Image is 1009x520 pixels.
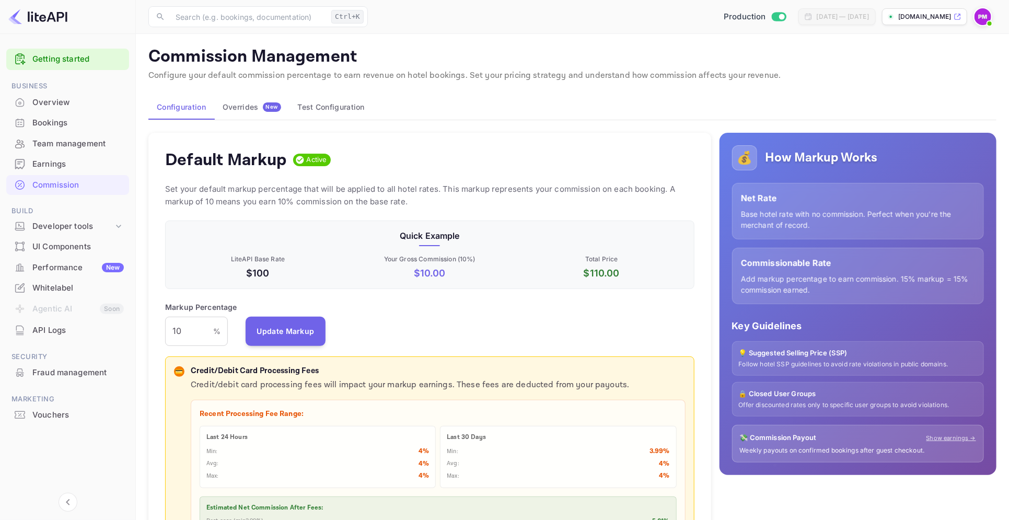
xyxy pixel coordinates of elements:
[165,149,287,170] h4: Default Markup
[174,255,342,264] p: LiteAPI Base Rate
[739,360,977,369] p: Follow hotel SSP guidelines to avoid rate violations in public domains.
[200,409,677,420] p: Recent Processing Fee Range:
[6,154,129,175] div: Earnings
[741,192,975,204] p: Net Rate
[724,11,766,23] span: Production
[720,11,790,23] div: Switch to Sandbox mode
[6,175,129,194] a: Commission
[165,302,237,313] p: Markup Percentage
[6,278,129,298] div: Whitelabel
[898,12,952,21] p: [DOMAIN_NAME]
[6,278,129,297] a: Whitelabel
[740,446,976,455] p: Weekly payouts on confirmed bookings after guest checkout.
[6,405,129,424] a: Vouchers
[6,258,129,278] div: PerformanceNew
[6,49,129,70] div: Getting started
[447,447,458,456] p: Min:
[741,257,975,269] p: Commissionable Rate
[766,149,878,166] h5: How Markup Works
[737,148,752,167] p: 💰
[6,237,129,257] div: UI Components
[419,471,429,481] p: 4 %
[447,459,459,468] p: Avg:
[6,405,129,425] div: Vouchers
[206,472,219,481] p: Max:
[32,97,124,109] div: Overview
[659,459,669,469] p: 4 %
[6,394,129,405] span: Marketing
[6,80,129,92] span: Business
[6,175,129,195] div: Commission
[165,317,213,346] input: 0
[32,367,124,379] div: Fraud management
[659,471,669,481] p: 4 %
[6,113,129,133] div: Bookings
[32,158,124,170] div: Earnings
[174,229,686,242] p: Quick Example
[6,237,129,256] a: UI Components
[174,266,342,280] p: $100
[6,217,129,236] div: Developer tools
[213,326,221,337] p: %
[148,70,996,82] p: Configure your default commission percentage to earn revenue on hotel bookings. Set your pricing ...
[6,258,129,277] a: PerformanceNew
[331,10,364,24] div: Ctrl+K
[739,401,977,410] p: Offer discounted rates only to specific user groups to avoid violations.
[817,12,869,21] div: [DATE] — [DATE]
[206,459,219,468] p: Avg:
[419,446,429,457] p: 4 %
[191,365,686,377] p: Credit/Debit Card Processing Fees
[741,209,975,230] p: Base hotel rate with no commission. Perfect when you're the merchant of record.
[206,503,670,513] p: Estimated Net Commission After Fees:
[741,273,975,295] p: Add markup percentage to earn commission. 15% markup = 15% commission earned.
[32,221,113,233] div: Developer tools
[6,134,129,153] a: Team management
[518,255,686,264] p: Total Price
[32,325,124,337] div: API Logs
[32,117,124,129] div: Bookings
[732,319,984,333] p: Key Guidelines
[739,389,977,399] p: 🔒 Closed User Groups
[975,8,991,25] img: Paul McNeill
[102,263,124,272] div: New
[191,379,686,391] p: Credit/debit card processing fees will impact your markup earnings. These fees are deducted from ...
[303,155,331,165] span: Active
[6,363,129,382] a: Fraud management
[246,317,326,346] button: Update Markup
[148,95,214,120] button: Configuration
[6,134,129,154] div: Team management
[223,102,281,112] div: Overrides
[346,266,514,280] p: $ 10.00
[447,472,459,481] p: Max:
[6,205,129,217] span: Build
[148,47,996,67] p: Commission Management
[206,433,429,442] p: Last 24 Hours
[165,183,694,208] p: Set your default markup percentage that will be applied to all hotel rates. This markup represent...
[346,255,514,264] p: Your Gross Commission ( 10 %)
[8,8,67,25] img: LiteAPI logo
[289,95,373,120] button: Test Configuration
[6,351,129,363] span: Security
[32,53,124,65] a: Getting started
[175,367,183,376] p: 💳
[6,320,129,341] div: API Logs
[263,103,281,110] span: New
[926,434,976,443] a: Show earnings →
[59,493,77,512] button: Collapse navigation
[206,447,218,456] p: Min:
[6,154,129,174] a: Earnings
[6,320,129,340] a: API Logs
[32,409,124,421] div: Vouchers
[447,433,669,442] p: Last 30 Days
[518,266,686,280] p: $ 110.00
[6,363,129,383] div: Fraud management
[6,93,129,112] a: Overview
[32,262,124,274] div: Performance
[6,113,129,132] a: Bookings
[32,138,124,150] div: Team management
[740,433,817,443] p: 💸 Commission Payout
[32,241,124,253] div: UI Components
[32,179,124,191] div: Commission
[32,282,124,294] div: Whitelabel
[650,446,670,457] p: 3.99 %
